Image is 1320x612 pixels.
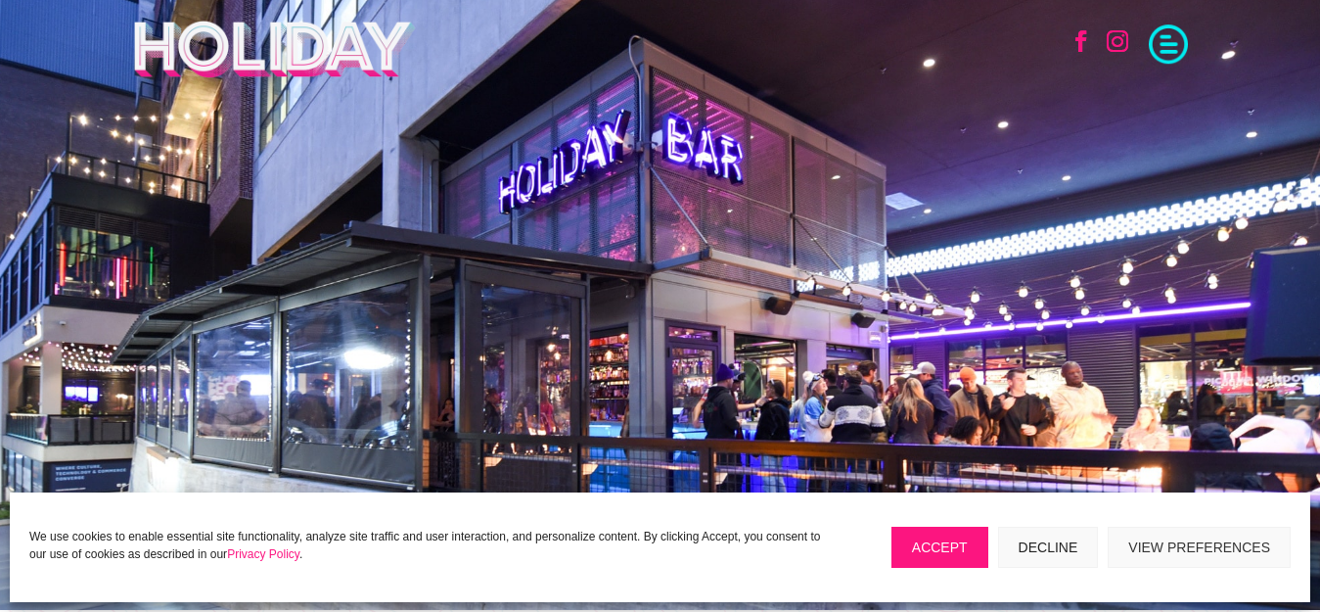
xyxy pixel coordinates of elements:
[1108,527,1291,568] button: View preferences
[132,66,417,81] a: Holiday
[132,20,417,78] img: Holiday
[891,527,988,568] button: Accept
[998,527,1099,568] button: Decline
[1096,20,1139,63] a: Follow on Instagram
[29,528,823,563] p: We use cookies to enable essential site functionality, analyze site traffic and user interaction,...
[227,547,299,561] a: Privacy Policy
[1060,20,1103,63] a: Follow on Facebook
